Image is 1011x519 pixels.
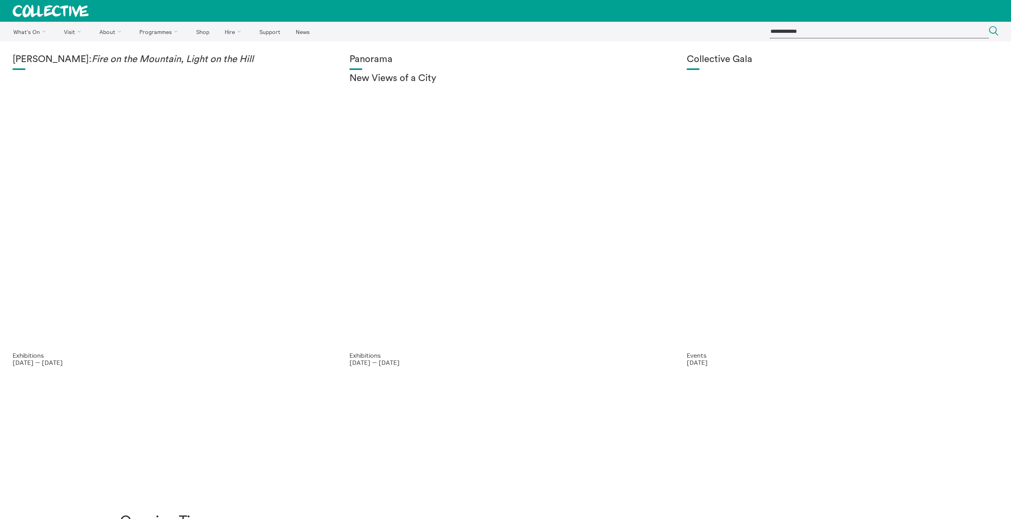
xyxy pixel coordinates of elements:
a: Collective Panorama June 2025 small file 8 Panorama New Views of a City Exhibitions [DATE] — [DATE] [337,42,674,379]
a: Hire [218,22,251,42]
a: Programmes [133,22,188,42]
p: [DATE] [687,359,998,366]
h1: Panorama [350,54,661,65]
a: Shop [189,22,216,42]
p: Exhibitions [13,352,324,359]
a: Collective Gala 2023. Image credit Sally Jubb. Collective Gala Events [DATE] [674,42,1011,379]
a: About [92,22,131,42]
h1: Collective Gala [687,54,998,65]
a: Visit [57,22,91,42]
a: News [289,22,316,42]
em: Fire on the Mountain, Light on the Hill [92,55,254,64]
h2: New Views of a City [350,73,661,84]
p: Exhibitions [350,352,661,359]
p: [DATE] — [DATE] [350,359,661,366]
p: Events [687,352,998,359]
a: What's On [6,22,56,42]
h1: [PERSON_NAME]: [13,54,324,65]
a: Support [252,22,287,42]
p: [DATE] — [DATE] [13,359,324,366]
